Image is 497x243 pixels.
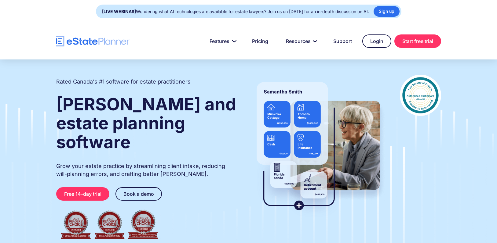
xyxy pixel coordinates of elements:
[202,35,242,47] a: Features
[56,94,236,152] strong: [PERSON_NAME] and estate planning software
[245,35,276,47] a: Pricing
[102,9,136,14] strong: [LIVE WEBINAR]
[326,35,359,47] a: Support
[374,6,400,17] a: Sign up
[249,75,388,218] img: estate planner showing wills to their clients, using eState Planner, a leading estate planning so...
[115,187,162,201] a: Book a demo
[102,7,369,16] div: Wondering what AI technologies are available for estate lawyers? Join us on [DATE] for an in-dept...
[56,36,130,47] a: home
[394,34,441,48] a: Start free trial
[56,187,109,201] a: Free 14-day trial
[56,78,191,86] h2: Rated Canada's #1 software for estate practitioners
[56,162,237,178] p: Grow your estate practice by streamlining client intake, reducing will-planning errors, and draft...
[279,35,323,47] a: Resources
[362,34,391,48] a: Login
